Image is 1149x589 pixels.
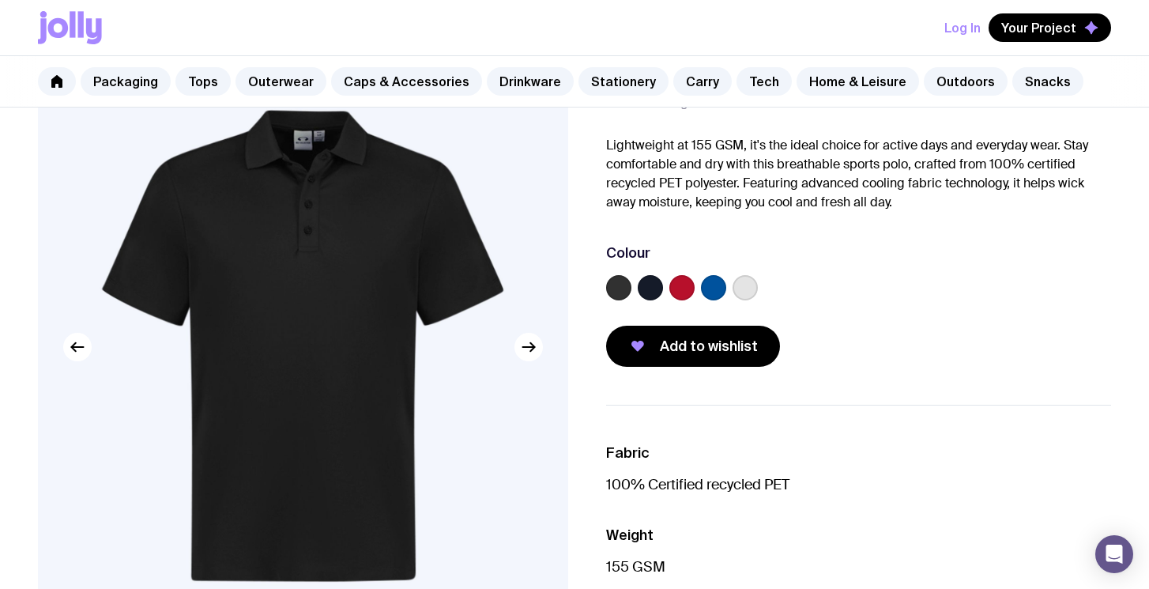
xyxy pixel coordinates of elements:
span: Add to wishlist [660,337,758,356]
span: Your Project [1001,20,1076,36]
a: Snacks [1012,67,1083,96]
p: 155 GSM [606,557,1111,576]
a: Packaging [81,67,171,96]
div: Open Intercom Messenger [1095,535,1133,573]
p: 100% Certified recycled PET [606,475,1111,494]
a: Outdoors [924,67,1008,96]
h3: Weight [606,526,1111,545]
p: Lightweight at 155 GSM, it's the ideal choice for active days and everyday wear. Stay comfortable... [606,136,1111,212]
a: Stationery [578,67,669,96]
button: Log In [944,13,981,42]
button: Your Project [989,13,1111,42]
a: Outerwear [235,67,326,96]
a: Drinkware [487,67,574,96]
a: Tech [736,67,792,96]
h3: Colour [606,244,650,262]
a: Home & Leisure [797,67,919,96]
button: Add to wishlist [606,326,780,367]
h3: Fabric [606,444,1111,463]
a: Tops [175,67,231,96]
a: Caps & Accessories [331,67,482,96]
a: Carry [673,67,732,96]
